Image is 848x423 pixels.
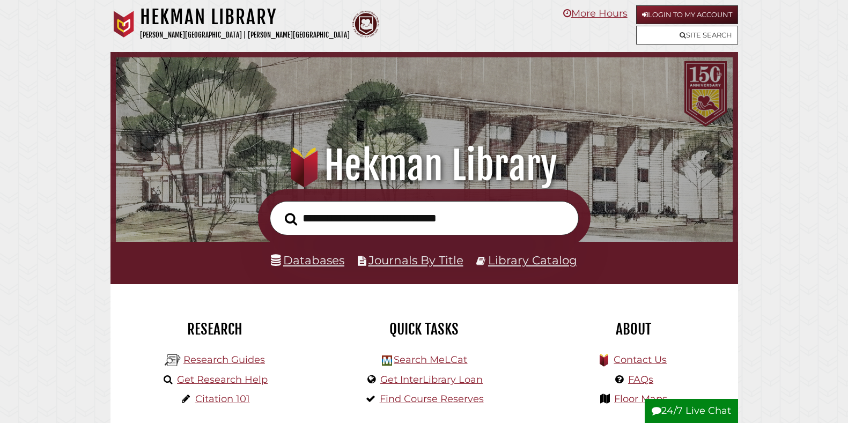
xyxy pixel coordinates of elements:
[628,374,653,385] a: FAQs
[614,354,667,366] a: Contact Us
[110,11,137,38] img: Calvin University
[279,210,303,229] button: Search
[382,355,392,366] img: Hekman Library Logo
[140,5,350,29] h1: Hekman Library
[368,253,463,267] a: Journals By Title
[563,8,628,19] a: More Hours
[537,320,730,338] h2: About
[328,320,521,338] h2: Quick Tasks
[177,374,268,385] a: Get Research Help
[380,374,483,385] a: Get InterLibrary Loan
[636,26,738,44] a: Site Search
[636,5,738,24] a: Login to My Account
[165,352,181,368] img: Hekman Library Logo
[119,320,312,338] h2: Research
[140,29,350,41] p: [PERSON_NAME][GEOGRAPHIC_DATA] | [PERSON_NAME][GEOGRAPHIC_DATA]
[271,253,344,267] a: Databases
[488,253,577,267] a: Library Catalog
[380,393,484,405] a: Find Course Reserves
[285,212,297,226] i: Search
[394,354,467,366] a: Search MeLCat
[195,393,250,405] a: Citation 101
[183,354,265,366] a: Research Guides
[614,393,667,405] a: Floor Maps
[128,142,720,189] h1: Hekman Library
[352,11,379,38] img: Calvin Theological Seminary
